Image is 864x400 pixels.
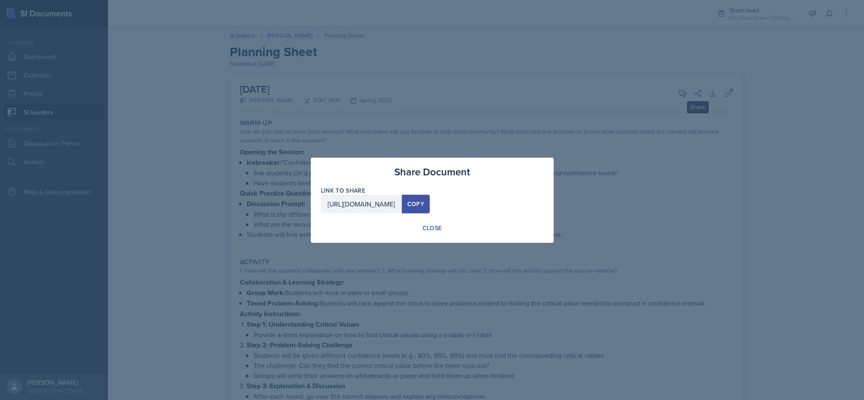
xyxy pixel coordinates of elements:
[321,195,402,213] div: [URL][DOMAIN_NAME]
[407,201,424,207] div: Copy
[321,186,544,195] label: Link to share
[394,164,470,180] h3: Share Document
[402,195,430,213] button: Copy
[423,224,442,232] div: Close
[415,220,449,236] button: Close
